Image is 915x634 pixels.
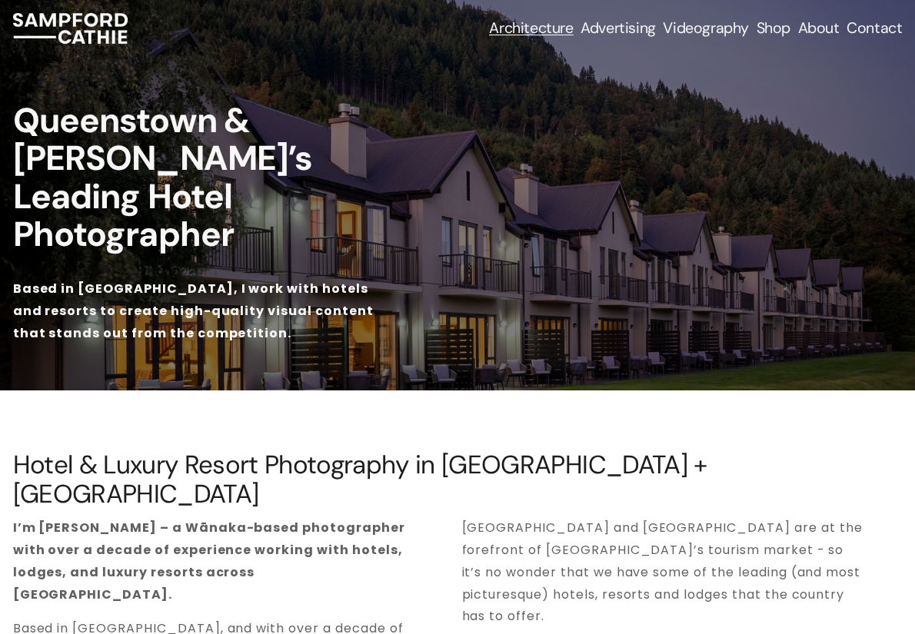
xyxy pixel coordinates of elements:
a: About [798,18,840,38]
a: Contact [847,18,902,38]
span: Advertising [581,19,656,37]
strong: Based in [GEOGRAPHIC_DATA], I work with hotels and resorts to create high-quality visual content ... [13,280,377,342]
span: Architecture [489,19,573,37]
img: Sampford Cathie Photo + Video [13,13,128,44]
h2: Hotel & Luxury Resort Photography in [GEOGRAPHIC_DATA] + [GEOGRAPHIC_DATA] [13,450,903,509]
strong: I’m [PERSON_NAME] – a Wānaka-based photographer with over a decade of experience working with hot... [13,519,408,602]
a: Shop [757,18,790,38]
strong: Queenstown & [PERSON_NAME]’s Leading Hotel Photographer [13,98,320,257]
a: folder dropdown [489,18,573,38]
p: [GEOGRAPHIC_DATA] and [GEOGRAPHIC_DATA] are at the forefront of [GEOGRAPHIC_DATA]’s tourism marke... [462,517,865,628]
a: folder dropdown [581,18,656,38]
a: Videography [663,18,749,38]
